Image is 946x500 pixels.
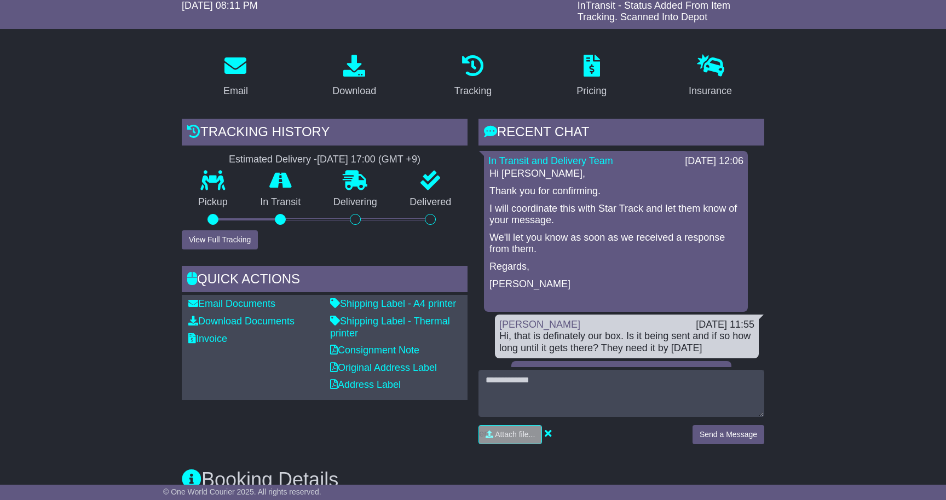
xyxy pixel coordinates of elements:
[696,319,754,331] div: [DATE] 11:55
[188,298,275,309] a: Email Documents
[489,203,742,226] p: I will coordinate this with Star Track and let them know of your message.
[317,154,420,166] div: [DATE] 17:00 (GMT +9)
[478,119,764,148] div: RECENT CHAT
[330,298,456,309] a: Shipping Label - A4 printer
[188,333,227,344] a: Invoice
[489,278,742,290] p: [PERSON_NAME]
[576,84,607,98] div: Pricing
[182,119,468,148] div: Tracking history
[216,51,255,102] a: Email
[182,230,258,249] button: View Full Tracking
[394,196,468,208] p: Delivered
[317,196,394,208] p: Delivering
[223,84,248,98] div: Email
[182,266,468,295] div: Quick Actions
[693,425,764,444] button: Send a Message
[182,469,764,491] h3: Booking Details
[489,168,742,180] p: Hi [PERSON_NAME],
[489,232,742,255] p: We'll let you know as soon as we received a response from them.
[330,316,450,339] a: Shipping Label - Thermal printer
[569,51,614,102] a: Pricing
[330,379,401,390] a: Address Label
[447,51,499,102] a: Tracking
[682,51,739,102] a: Insurance
[489,185,742,197] p: Thank you for confirming.
[330,362,437,373] a: Original Address Label
[685,155,743,167] div: [DATE] 12:06
[689,84,732,98] div: Insurance
[499,319,580,330] a: [PERSON_NAME]
[489,261,742,273] p: Regards,
[182,154,468,166] div: Estimated Delivery -
[488,155,613,166] a: In Transit and Delivery Team
[330,345,419,356] a: Consignment Note
[454,84,492,98] div: Tracking
[325,51,383,102] a: Download
[244,196,318,208] p: In Transit
[499,330,754,354] div: Hi, that is definately our box. Is it being sent and if so how long until it gets there? They nee...
[332,84,376,98] div: Download
[163,487,321,496] span: © One World Courier 2025. All rights reserved.
[182,196,244,208] p: Pickup
[188,316,295,327] a: Download Documents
